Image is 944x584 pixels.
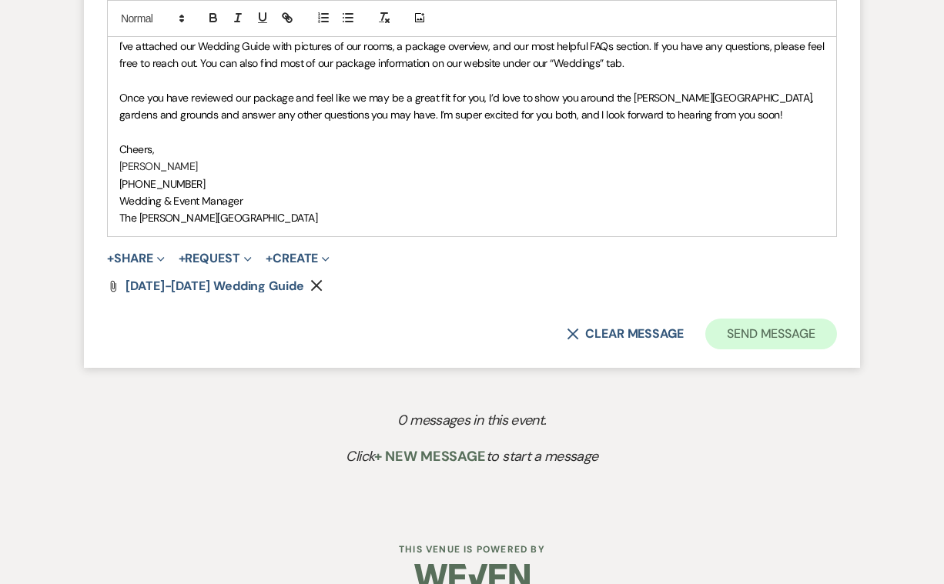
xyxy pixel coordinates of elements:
span: Wedding & Event Manager [119,194,243,208]
button: Clear message [567,328,684,340]
span: + [179,252,186,265]
button: Request [179,252,252,265]
span: Once you have reviewed our package and feel like we may be a great fit for you, I’d love to show ... [119,91,816,122]
button: Create [266,252,330,265]
p: 0 messages in this event. [115,409,829,432]
span: [DATE]-[DATE] Wedding Guide [126,278,304,294]
span: [PHONE_NUMBER] [119,177,205,191]
a: [DATE]-[DATE] Wedding Guide [126,280,304,292]
span: The [PERSON_NAME][GEOGRAPHIC_DATA] [119,211,317,225]
button: Send Message [705,319,837,349]
span: I've attached our Wedding Guide with pictures of our rooms, a package overview, and our most help... [119,39,827,70]
span: Cheers, [119,142,154,156]
p: Click to start a message [115,446,829,468]
span: + New Message [374,447,486,466]
span: + [107,252,114,265]
p: [PERSON_NAME] [119,158,825,175]
span: + [266,252,273,265]
button: Share [107,252,165,265]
